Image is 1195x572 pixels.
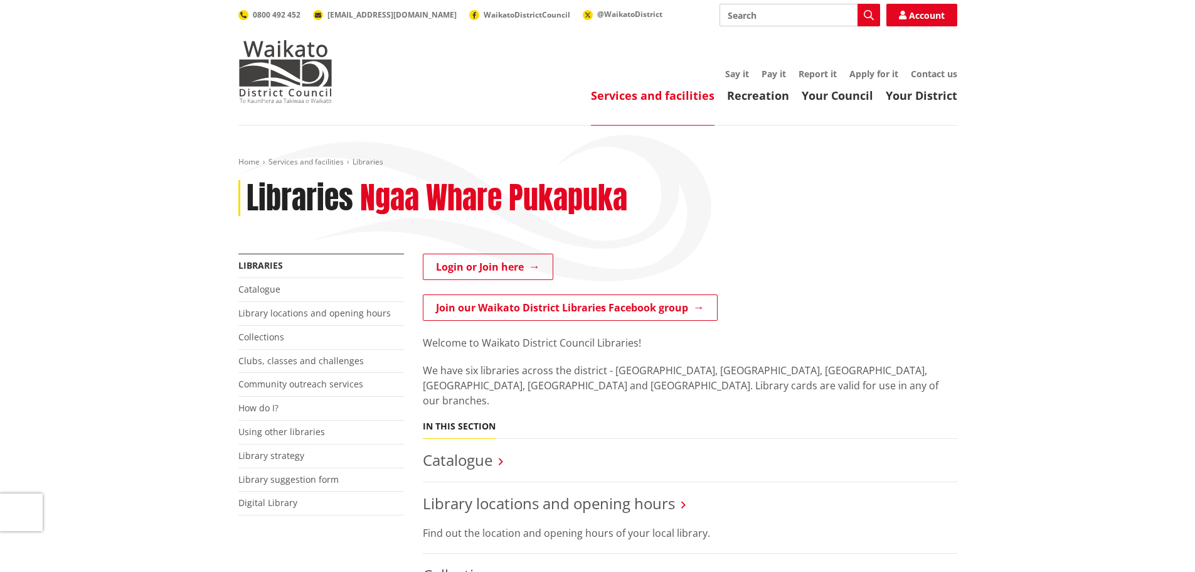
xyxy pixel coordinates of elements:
a: Library locations and opening hours [423,493,675,514]
a: Your Council [802,88,873,103]
a: [EMAIL_ADDRESS][DOMAIN_NAME] [313,9,457,20]
nav: breadcrumb [238,157,957,168]
a: Pay it [762,68,786,80]
a: Services and facilities [268,156,344,167]
a: Services and facilities [591,88,714,103]
span: ibrary cards are valid for use in any of our branches. [423,379,938,407]
span: 0800 492 452 [253,9,300,20]
a: Join our Waikato District Libraries Facebook group [423,294,718,321]
a: Community outreach services [238,378,363,390]
a: How do I? [238,402,279,414]
a: Digital Library [238,497,297,509]
a: Library strategy [238,450,304,461]
input: Search input [720,4,880,26]
a: Apply for it [849,68,898,80]
a: @WaikatoDistrict [583,9,662,19]
a: Catalogue [238,283,280,295]
a: Clubs, classes and challenges [238,355,364,367]
p: Welcome to Waikato District Council Libraries! [423,335,957,350]
a: Using other libraries [238,426,325,438]
a: Account [886,4,957,26]
a: Library locations and opening hours [238,307,391,319]
span: WaikatoDistrictCouncil [484,9,570,20]
span: [EMAIL_ADDRESS][DOMAIN_NAME] [327,9,457,20]
h5: In this section [423,421,496,432]
a: Recreation [727,88,789,103]
p: We have six libraries across the district - [GEOGRAPHIC_DATA], [GEOGRAPHIC_DATA], [GEOGRAPHIC_DAT... [423,363,957,408]
a: WaikatoDistrictCouncil [469,9,570,20]
a: Catalogue [423,450,492,470]
a: Say it [725,68,749,80]
p: Find out the location and opening hours of your local library. [423,526,957,541]
a: Library suggestion form [238,473,339,485]
h1: Libraries [247,180,353,217]
a: 0800 492 452 [238,9,300,20]
a: Collections [238,331,284,343]
a: Report it [799,68,837,80]
span: Libraries [353,156,383,167]
a: Contact us [911,68,957,80]
span: @WaikatoDistrict [597,9,662,19]
a: Libraries [238,259,283,271]
a: Your District [886,88,957,103]
img: Waikato District Council - Te Kaunihera aa Takiwaa o Waikato [238,40,332,103]
a: Login or Join here [423,254,553,280]
h2: Ngaa Whare Pukapuka [360,180,627,217]
a: Home [238,156,260,167]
